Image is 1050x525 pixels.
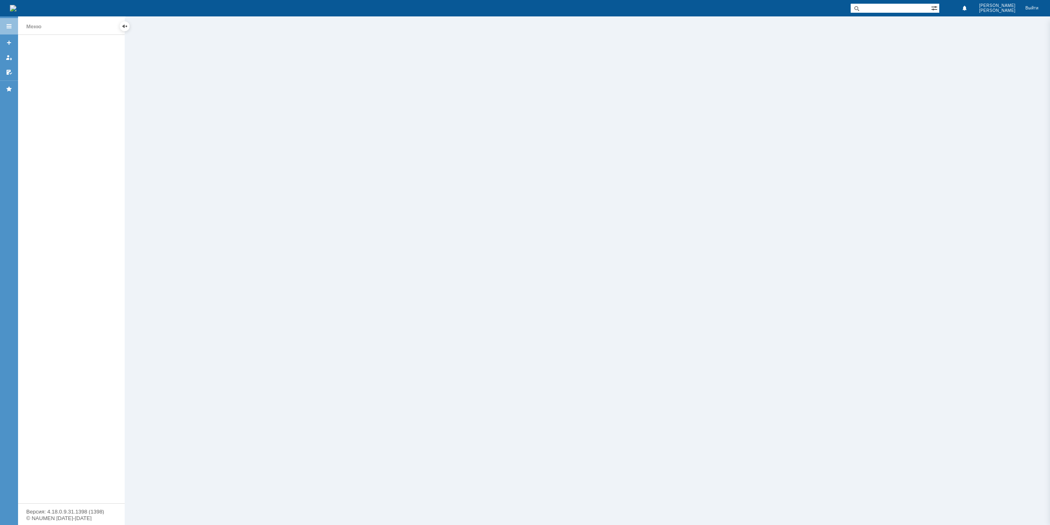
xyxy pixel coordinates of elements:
[26,22,41,32] div: Меню
[979,8,1016,13] span: [PERSON_NAME]
[10,5,16,11] img: logo
[10,5,16,11] a: Перейти на домашнюю страницу
[120,21,130,31] div: Скрыть меню
[979,3,1016,8] span: [PERSON_NAME]
[26,509,116,514] div: Версия: 4.18.0.9.31.1398 (1398)
[26,516,116,521] div: © NAUMEN [DATE]-[DATE]
[931,4,939,11] span: Расширенный поиск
